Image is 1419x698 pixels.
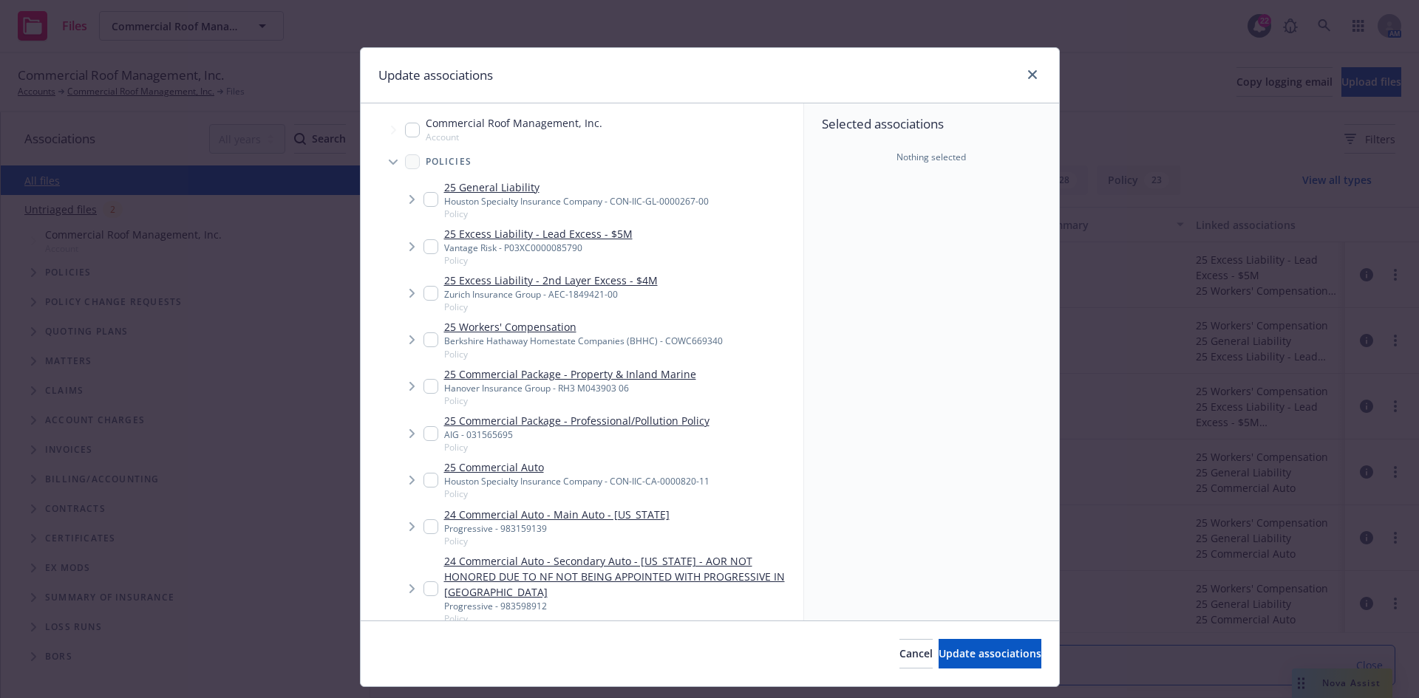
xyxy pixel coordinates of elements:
a: 25 Commercial Auto [444,459,709,475]
div: Progressive - 983598912 [444,600,797,612]
div: Houston Specialty Insurance Company - CON-IIC-GL-0000267-00 [444,195,709,208]
a: close [1024,66,1041,83]
span: Policy [444,535,670,547]
span: Nothing selected [896,151,966,164]
div: Zurich Insurance Group - AEC-1849421-00 [444,288,658,301]
span: Account [426,131,602,143]
div: Vantage Risk - P03XC0000085790 [444,242,633,254]
a: 25 Excess Liability - Lead Excess - $5M [444,226,633,242]
a: 24 Commercial Auto - Secondary Auto - [US_STATE] - AOR NOT HONORED DUE TO NF NOT BEING APPOINTED ... [444,553,797,600]
div: Hanover Insurance Group - RH3 M043903 06 [444,382,696,394]
div: AIG - 031565695 [444,428,709,441]
span: Policy [444,208,709,220]
span: Update associations [939,646,1041,660]
a: 25 Workers' Compensation [444,319,723,335]
a: 25 General Liability [444,179,709,195]
div: Berkshire Hathaway Homestate Companies (BHHC) - COWC669340 [444,335,723,347]
span: Commercial Roof Management, Inc. [426,115,602,131]
a: 25 Commercial Package - Professional/Pollution Policy [444,413,709,428]
span: Policy [444,612,797,625]
button: Update associations [939,639,1041,668]
h1: Update associations [378,66,493,85]
span: Policy [444,441,709,454]
div: Progressive - 983159139 [444,522,670,535]
span: Policy [444,254,633,267]
a: 25 Commercial Package - Property & Inland Marine [444,366,696,382]
a: 24 Commercial Auto - Main Auto - [US_STATE] [444,507,670,522]
span: Selected associations [822,115,1041,133]
button: Cancel [899,639,933,668]
span: Policy [444,394,696,407]
a: 25 Excess Liability - 2nd Layer Excess - $4M [444,273,658,288]
span: Policy [444,487,709,500]
span: Policy [444,301,658,313]
div: Houston Specialty Insurance Company - CON-IIC-CA-0000820-11 [444,475,709,487]
span: Policies [426,157,472,166]
span: Cancel [899,646,933,660]
span: Policy [444,348,723,360]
